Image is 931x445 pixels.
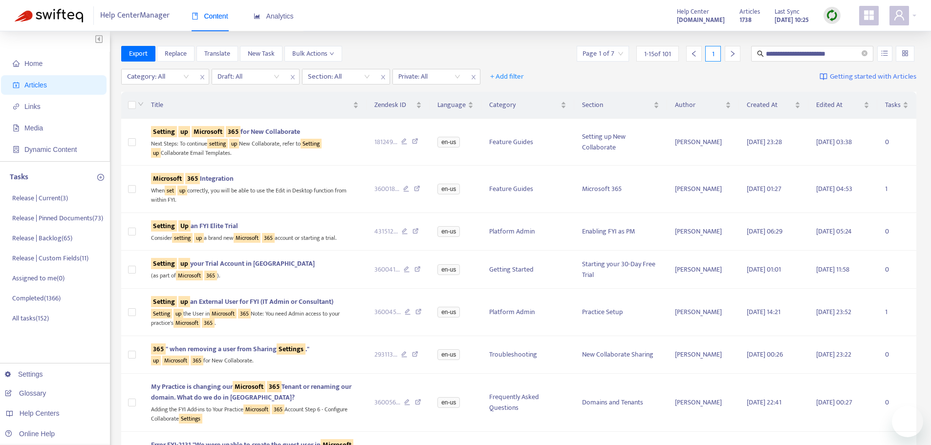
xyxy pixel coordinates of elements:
[747,306,780,318] span: [DATE] 14:21
[238,309,251,318] sqkw: 365
[151,258,315,269] span: your Trial Account in [GEOGRAPHIC_DATA]
[816,264,849,275] span: [DATE] 11:58
[816,397,852,408] span: [DATE] 00:27
[192,126,224,137] sqkw: Microsoft
[574,251,667,289] td: Starting your 30-Day Free Trial
[877,213,916,251] td: 0
[151,356,161,365] sqkw: up
[24,124,43,132] span: Media
[437,264,460,275] span: en-us
[151,343,166,355] sqkw: 365
[820,69,916,85] a: Getting started with Articles
[747,349,783,360] span: [DATE] 00:26
[374,100,414,110] span: Zendesk ID
[157,46,195,62] button: Replace
[729,50,736,57] span: right
[177,186,187,195] sqkw: up
[151,173,234,184] span: Integration
[286,71,299,83] span: close
[437,100,466,110] span: Language
[862,50,867,56] span: close-circle
[437,226,460,237] span: en-us
[877,336,916,374] td: 0
[808,92,877,119] th: Edited At
[151,307,358,327] div: the User in Note: You need Admin access to your practice's .
[151,100,350,110] span: Title
[151,381,351,403] span: My Practice is changing our Tenant or renaming our domain. What do we do in [GEOGRAPHIC_DATA]?
[877,46,892,62] button: unordered-list
[100,6,170,25] span: Help Center Manager
[862,49,867,59] span: close-circle
[229,139,239,148] sqkw: up
[5,430,55,438] a: Online Help
[816,100,862,110] span: Edited At
[204,48,230,59] span: Translate
[151,309,172,318] sqkw: Setting
[138,101,144,107] span: down
[172,233,193,243] sqkw: setting
[151,355,358,366] div: for New Collaborate.
[667,166,739,212] td: [PERSON_NAME]
[210,309,237,318] sqkw: Microsoft
[233,381,265,392] sqkw: Microsoft
[816,226,852,237] span: [DATE] 05:24
[483,69,531,85] button: + Add filter
[178,296,190,307] sqkw: up
[877,92,916,119] th: Tasks
[574,119,667,166] td: Setting up New Collaborate
[240,46,282,62] button: New Task
[885,100,901,110] span: Tasks
[179,414,202,424] sqkw: Settings
[191,356,203,365] sqkw: 365
[151,343,309,355] span: " when removing a user from Sharing ."
[129,48,148,59] span: Export
[747,226,782,237] span: [DATE] 06:29
[12,213,103,223] p: Release | Pinned Documents ( 73 )
[705,46,721,62] div: 1
[877,166,916,212] td: 1
[192,12,228,20] span: Content
[176,271,203,280] sqkw: Microsoft
[151,148,161,158] sqkw: up
[574,374,667,431] td: Domains and Tenants
[24,81,47,89] span: Articles
[13,125,20,131] span: file-image
[826,9,838,21] img: sync.dc5367851b00ba804db3.png
[165,48,187,59] span: Replace
[739,6,760,17] span: Articles
[677,6,709,17] span: Help Center
[877,289,916,336] td: 1
[374,264,400,275] span: 360041 ...
[284,46,342,62] button: Bulk Actionsdown
[437,184,460,194] span: en-us
[24,146,77,153] span: Dynamic Content
[151,126,300,137] span: for New Collaborate
[667,374,739,431] td: [PERSON_NAME]
[820,73,827,81] img: image-link
[374,307,401,318] span: 360045 ...
[437,397,460,408] span: en-us
[151,173,184,184] sqkw: Microsoft
[254,13,260,20] span: area-chart
[24,60,43,67] span: Home
[816,183,852,194] span: [DATE] 04:53
[816,136,852,148] span: [DATE] 03:38
[292,48,334,59] span: Bulk Actions
[367,92,430,119] th: Zendesk ID
[24,103,41,110] span: Links
[481,251,574,289] td: Getting Started
[151,269,358,280] div: (as part of ).
[12,273,65,283] p: Assigned to me ( 0 )
[192,13,198,20] span: book
[151,296,333,307] span: an External User for FYI (IT Admin or Consultant)
[196,71,209,83] span: close
[20,409,60,417] span: Help Centers
[830,71,916,83] span: Getting started with Articles
[481,213,574,251] td: Platform Admin
[143,92,366,119] th: Title
[574,92,667,119] th: Section
[574,336,667,374] td: New Collaborate Sharing
[739,15,752,25] strong: 1738
[430,92,481,119] th: Language
[691,50,697,57] span: left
